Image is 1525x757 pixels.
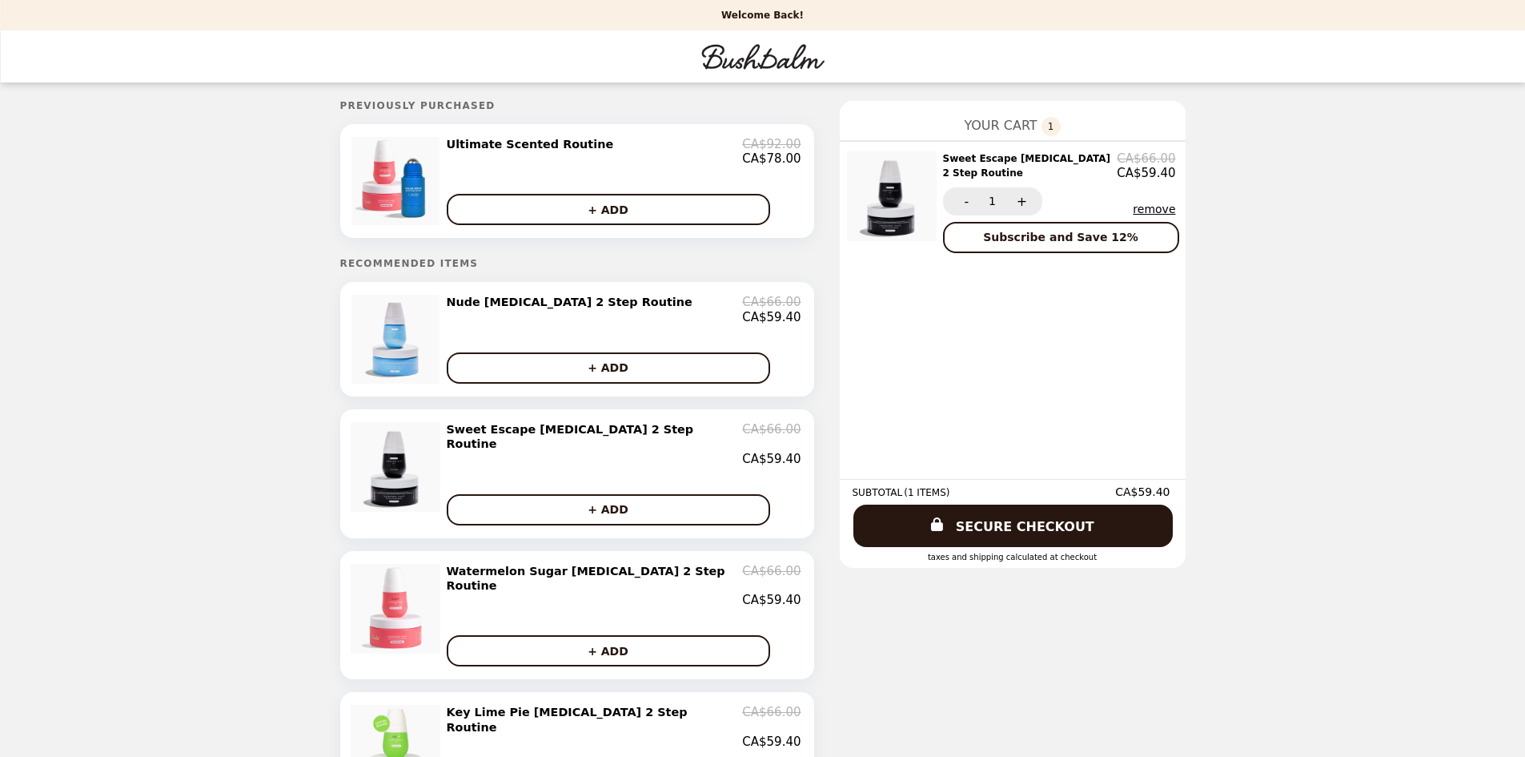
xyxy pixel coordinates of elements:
span: SUBTOTAL [853,487,905,498]
p: CA$66.00 [742,564,801,594]
img: Watermelon Sugar Ingrown Hair 2 Step Routine [351,564,444,654]
p: CA$66.00 [742,705,801,735]
h2: Key Lime Pie [MEDICAL_DATA] 2 Step Routine [447,705,743,735]
button: + ADD [447,194,770,225]
button: + ADD [447,352,770,384]
span: 1 [989,195,996,207]
button: Subscribe and Save 12% [943,222,1179,253]
h2: Sweet Escape [MEDICAL_DATA] 2 Step Routine [447,422,743,452]
button: - [943,187,987,215]
span: 1 [1041,117,1061,136]
p: CA$78.00 [742,151,801,166]
h2: Nude [MEDICAL_DATA] 2 Step Routine [447,295,699,309]
button: + [998,187,1042,215]
a: SECURE CHECKOUT [853,505,1173,547]
p: CA$66.00 [1117,151,1175,166]
h2: Watermelon Sugar [MEDICAL_DATA] 2 Step Routine [447,564,743,594]
img: Sweet Escape Ingrown Hair 2 Step Routine [351,422,444,512]
p: CA$59.40 [1117,166,1175,180]
button: + ADD [447,494,770,525]
img: Sweet Escape Ingrown Hair 2 Step Routine [847,151,941,241]
p: CA$66.00 [742,422,801,452]
h2: Sweet Escape [MEDICAL_DATA] 2 Step Routine [943,151,1118,181]
img: Nude Ingrown Hair 2 Step Routine [351,295,443,383]
span: CA$59.40 [1115,485,1172,498]
button: remove [1133,203,1175,215]
p: CA$66.00 [742,295,801,309]
p: CA$59.40 [742,593,801,607]
div: Taxes and Shipping calculated at checkout [853,553,1173,562]
p: CA$59.40 [742,452,801,466]
img: Brand Logo [699,40,826,73]
p: CA$59.40 [742,310,801,324]
span: ( 1 ITEMS ) [904,487,949,498]
h5: Recommended Items [340,258,814,269]
span: YOUR CART [964,118,1037,133]
p: CA$92.00 [742,137,801,151]
p: CA$59.40 [742,735,801,749]
h2: Ultimate Scented Routine [447,137,620,151]
h5: Previously Purchased [340,100,814,111]
img: Ultimate Scented Routine [351,137,443,225]
button: + ADD [447,635,770,666]
p: Welcome Back! [721,10,804,21]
